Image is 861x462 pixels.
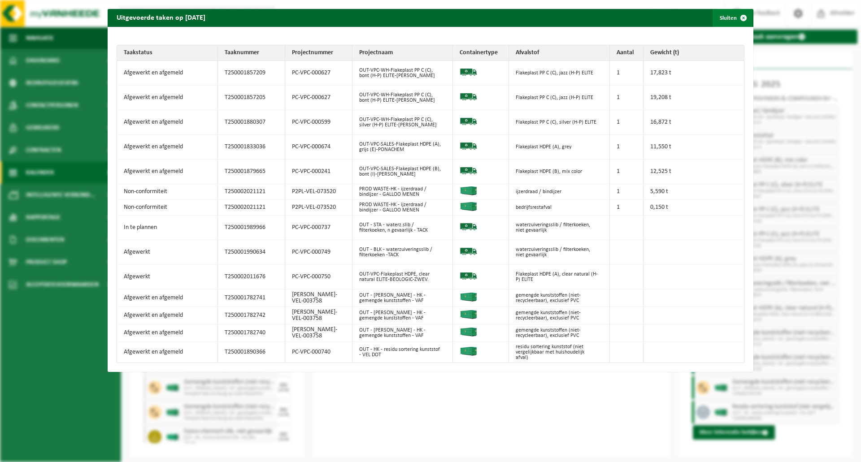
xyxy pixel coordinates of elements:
td: PC-VPC-000674 [285,135,352,160]
img: BL-SO-LV [460,267,478,285]
td: PC-VPC-000627 [285,86,352,110]
td: OUT - HK - residu sortering kunststof - VEL DOT [352,342,453,363]
td: Afgewerkt en afgemeld [117,342,218,363]
td: In te plannen [117,216,218,240]
td: 1 [610,160,644,184]
img: BL-SO-LV [460,112,478,130]
td: OUT-VPC-SALES-Flakeplast HDPE (A), grijs (E)-PONACHEM [352,135,453,160]
td: T250001782742 [218,307,285,324]
td: Flakeplast HDPE (A), grey [509,135,610,160]
td: Afgewerkt en afgemeld [117,160,218,184]
td: 0,150 t [644,200,744,216]
td: gemengde kunststoffen (niet-recycleerbaar), exclusief PVC [509,289,610,307]
td: Flakeplast PP C (C), jazz (H-P) ELITE [509,86,610,110]
img: BL-SO-LV [460,137,478,155]
td: T250001833036 [218,135,285,160]
td: P2PL-VEL-073520 [285,200,352,216]
td: 1 [610,135,644,160]
td: 1 [610,110,644,135]
td: Flakeplast HDPE (A), clear natural (H-P) ELITE [509,265,610,289]
td: Afgewerkt [117,240,218,265]
td: OUT-VPC-Flakeplast HDPE, clear natural ELITE-BEOLOGIC-ZWEV. [352,265,453,289]
td: 11,550 t [644,135,744,160]
img: BL-SO-LV [460,88,478,106]
td: Afgewerkt en afgemeld [117,110,218,135]
td: 5,590 t [644,184,744,200]
td: OUT-VPC-SALES-Flakeplast HDPE (B), bont (I)-[PERSON_NAME] [352,160,453,184]
td: OUT-VPC-WH-Flakeplast PP C (C), silver (H-P) ELITE-[PERSON_NAME] [352,110,453,135]
td: T250001890366 [218,342,285,363]
td: [PERSON_NAME]-VEL-003758 [285,307,352,324]
td: T250001782740 [218,324,285,342]
th: Projectnummer [285,45,352,61]
td: Afgewerkt en afgemeld [117,86,218,110]
td: PC-VPC-000750 [285,265,352,289]
td: T250001989966 [218,216,285,240]
td: ijzerdraad / bindijzer [509,184,610,200]
td: T250002021121 [218,184,285,200]
td: Non-conformiteit [117,200,218,216]
td: 1 [610,184,644,200]
td: T250001857205 [218,86,285,110]
td: OUT-VPC-WH-Flakeplast PP C (C), bont (H-P) ELITE-[PERSON_NAME] [352,61,453,86]
td: waterzuiveringsslib / filterkoeken, niet gevaarlijk [509,216,610,240]
img: BL-SO-LV [460,162,478,180]
td: 16,872 t [644,110,744,135]
img: HK-XC-40-GN-00 [460,328,478,337]
td: 19,208 t [644,86,744,110]
th: Containertype [453,45,509,61]
th: Taakstatus [117,45,218,61]
img: HK-XC-40-GN-00 [460,293,478,302]
td: Non-conformiteit [117,184,218,200]
th: Projectnaam [352,45,453,61]
h2: Uitgevoerde taken op [DATE] [108,9,214,26]
th: Gewicht (t) [644,45,744,61]
td: PC-VPC-000241 [285,160,352,184]
td: PC-VPC-000749 [285,240,352,265]
td: T250001879665 [218,160,285,184]
img: BL-SO-LV [460,242,478,260]
td: PC-VPC-000627 [285,61,352,86]
td: Afgewerkt en afgemeld [117,307,218,324]
td: gemengde kunststoffen (niet-recycleerbaar), exclusief PVC [509,324,610,342]
td: PC-VPC-000599 [285,110,352,135]
img: BL-SO-LV [460,63,478,81]
td: Afgewerkt [117,265,218,289]
th: Taaknummer [218,45,285,61]
th: Afvalstof [509,45,610,61]
img: HK-XC-40-GN-00 [460,347,478,356]
td: gemengde kunststoffen (niet-recycleerbaar), exclusief PVC [509,307,610,324]
td: OUT - STA - waterz.slib / filterkoeken, n gevaarlijk - TACK [352,216,453,240]
img: HK-XC-40-GN-00 [460,186,478,195]
td: [PERSON_NAME]-VEL-003758 [285,289,352,307]
td: OUT - [PERSON_NAME] - HK - gemengde kunststoffen - VAF [352,307,453,324]
td: T250001857209 [218,61,285,86]
td: PC-VPC-000737 [285,216,352,240]
td: T250002011676 [218,265,285,289]
td: Afgewerkt en afgemeld [117,135,218,160]
td: PROD WASTE-HK - ijzerdraad / bindijzer - GALLOO MENEN [352,200,453,216]
td: Flakeplast HDPE (B), mix color [509,160,610,184]
td: T250001880307 [218,110,285,135]
td: 1 [610,61,644,86]
td: OUT - BLK - waterzuiveringsslib / filterkoeken -TACK [352,240,453,265]
td: Flakeplast PP C (C), silver (H-P) ELITE [509,110,610,135]
td: [PERSON_NAME]-VEL-003758 [285,324,352,342]
td: PROD WASTE-HK - ijzerdraad / bindijzer - GALLOO MENEN [352,184,453,200]
td: waterzuiveringsslib / filterkoeken, niet gevaarlijk [509,240,610,265]
td: bedrijfsrestafval [509,200,610,216]
td: PC-VPC-000740 [285,342,352,363]
th: Aantal [610,45,644,61]
td: 12,525 t [644,160,744,184]
td: Afgewerkt en afgemeld [117,324,218,342]
td: OUT-VPC-WH-Flakeplast PP C (C), bont (H-P) ELITE-[PERSON_NAME] [352,86,453,110]
td: Afgewerkt en afgemeld [117,61,218,86]
button: Sluiten [713,9,752,27]
td: T250002021121 [218,200,285,216]
td: residu sortering kunststof (niet vergelijkbaar met huishoudelijk afval) [509,342,610,363]
td: Afgewerkt en afgemeld [117,289,218,307]
td: T250001990634 [218,240,285,265]
img: HK-XC-40-GN-00 [460,310,478,319]
td: P2PL-VEL-073520 [285,184,352,200]
td: 17,823 t [644,61,744,86]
